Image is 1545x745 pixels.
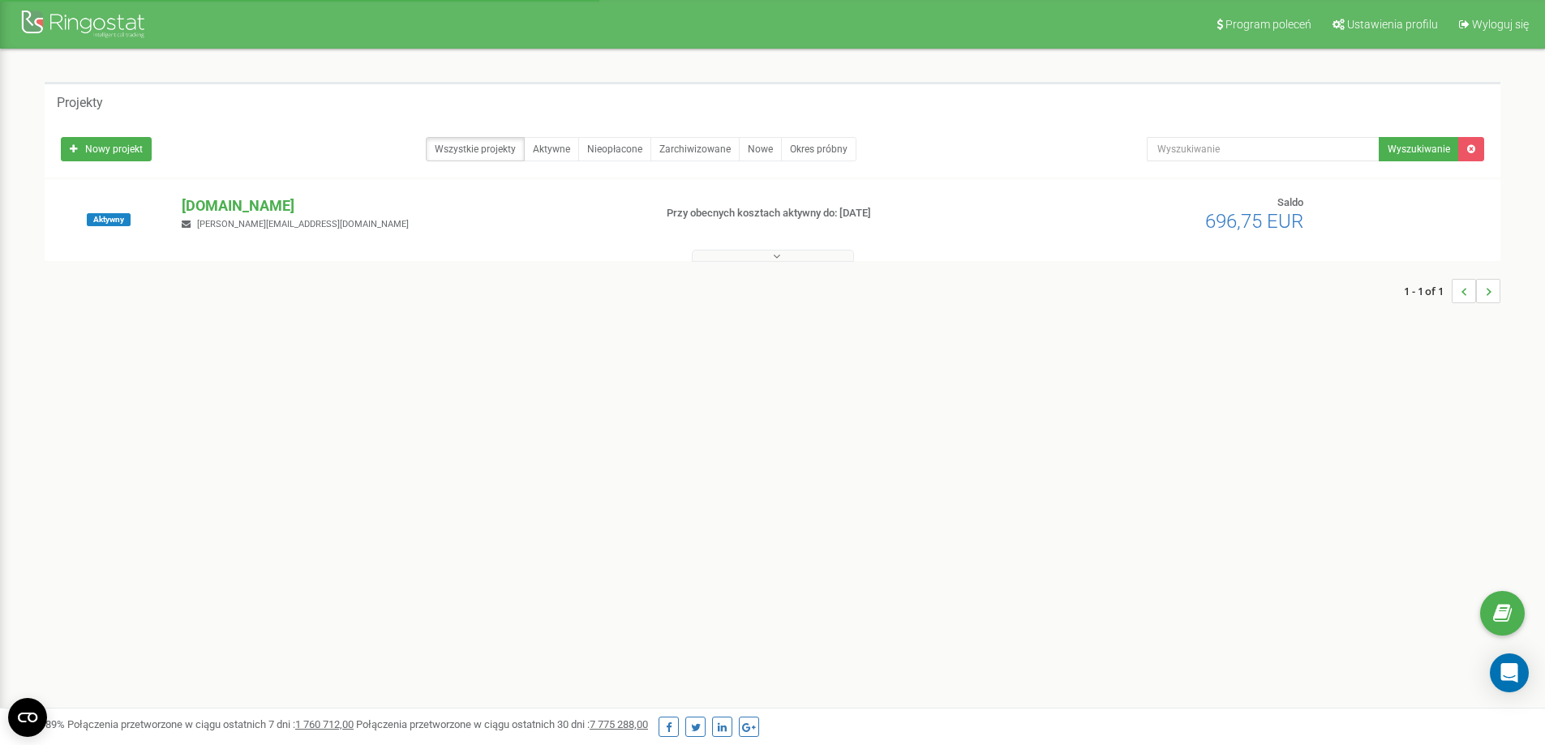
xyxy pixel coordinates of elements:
[67,718,354,730] span: Połączenia przetworzone w ciągu ostatnich 7 dni :
[781,137,856,161] a: Okres próbny
[295,718,354,730] u: 1 760 712,00
[1472,18,1529,31] span: Wyloguj się
[1379,137,1459,161] button: Wyszukiwanie
[182,195,640,216] p: [DOMAIN_NAME]
[61,137,152,161] a: Nowy projekt
[650,137,740,161] a: Zarchiwizowane
[524,137,579,161] a: Aktywne
[1225,18,1311,31] span: Program poleceń
[1347,18,1438,31] span: Ustawienia profilu
[1277,196,1303,208] span: Saldo
[426,137,525,161] a: Wszystkie projekty
[197,219,409,229] span: [PERSON_NAME][EMAIL_ADDRESS][DOMAIN_NAME]
[667,206,1004,221] p: Przy obecnych kosztach aktywny do: [DATE]
[1490,653,1529,692] div: Open Intercom Messenger
[590,718,648,730] u: 7 775 288,00
[57,96,103,110] h5: Projekty
[87,213,131,226] span: Aktywny
[356,718,648,730] span: Połączenia przetworzone w ciągu ostatnich 30 dni :
[1404,279,1452,303] span: 1 - 1 of 1
[739,137,782,161] a: Nowe
[578,137,651,161] a: Nieopłacone
[1404,263,1500,319] nav: ...
[8,698,47,737] button: Open CMP widget
[1147,137,1380,161] input: Wyszukiwanie
[1205,210,1303,233] span: 696,75 EUR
